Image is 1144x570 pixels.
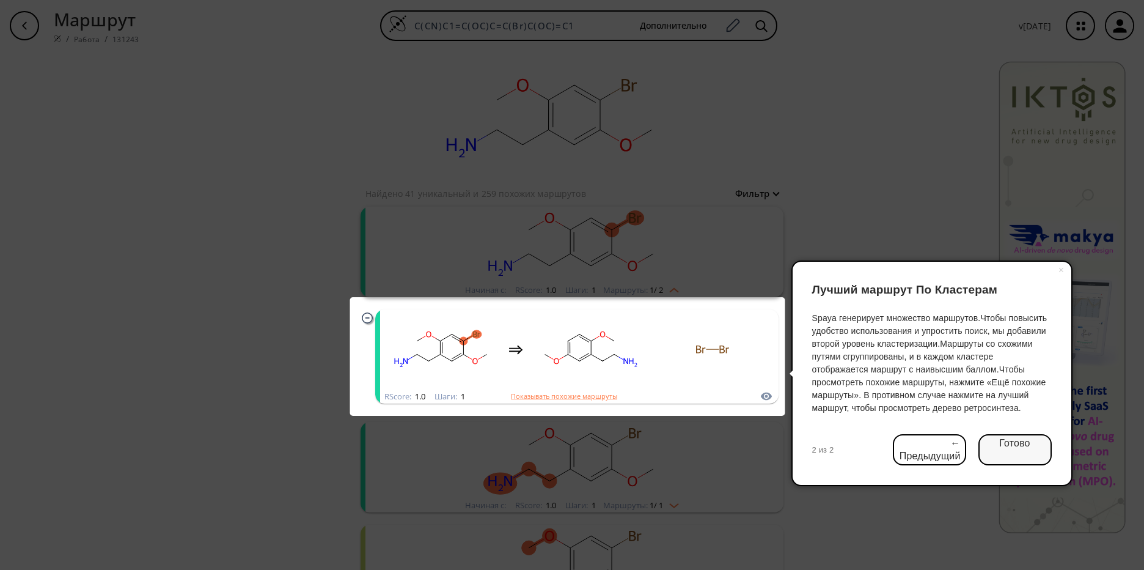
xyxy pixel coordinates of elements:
[898,437,961,463] ya-tr-span: ← Предыдущий
[812,445,834,454] ya-tr-span: 2 из 2
[812,313,981,323] ya-tr-span: Spaya генерирует множество маршрутов.
[1052,262,1071,279] button: Закрыть
[812,283,997,296] ya-tr-span: Лучший маршрут По Кластерам
[1058,265,1065,275] ya-tr-span: ×
[893,434,966,466] button: ← Предыдущий
[812,313,1047,349] ya-tr-span: Чтобы повысить удобство использования и упростить поиск, мы добавили второй уровень кластеризации.
[978,434,1052,466] button: Готово
[812,339,1033,374] ya-tr-span: Маршруты со схожими путями сгруппированы, и в каждом кластере отображается маршрут с наивысшим ба...
[999,437,1030,463] ya-tr-span: Готово
[812,365,1046,413] ya-tr-span: Чтобы просмотреть похожие маршруты, нажмите «Ещё похожие маршруты». В противном случае нажмите на...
